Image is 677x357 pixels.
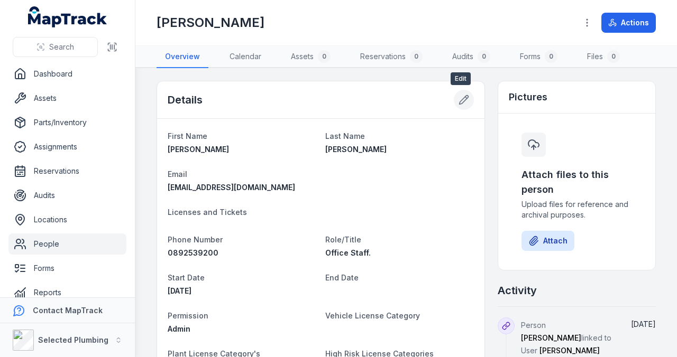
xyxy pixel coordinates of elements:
time: 10/21/2015, 12:00:00 AM [168,286,191,295]
span: Search [49,42,74,52]
a: Reservations [8,161,126,182]
h3: Attach files to this person [522,167,632,197]
a: Files0 [579,46,628,68]
a: Parts/Inventory [8,112,126,133]
a: Forms [8,258,126,279]
h3: Pictures [509,90,547,105]
a: Assets0 [282,46,339,68]
strong: Contact MapTrack [33,306,103,315]
span: Email [168,170,187,178]
a: Audits [8,185,126,206]
span: [PERSON_NAME] [325,145,387,154]
a: Audits0 [444,46,499,68]
span: Admin [168,324,190,333]
span: [EMAIL_ADDRESS][DOMAIN_NAME] [168,183,295,192]
span: Last Name [325,131,365,140]
span: Permission [168,311,208,320]
span: [DATE] [631,320,656,328]
time: 4/30/2025, 9:04:28 AM [631,320,656,328]
span: Start Date [168,273,205,282]
a: Assets [8,88,126,109]
a: Calendar [221,46,270,68]
a: Overview [157,46,208,68]
div: 0 [478,50,490,63]
h2: Details [168,92,203,107]
button: Attach [522,231,574,251]
a: Forms0 [511,46,566,68]
h1: [PERSON_NAME] [157,14,264,31]
button: Search [13,37,98,57]
span: [PERSON_NAME] [521,333,581,342]
a: MapTrack [28,6,107,27]
strong: Selected Plumbing [38,335,108,344]
span: Person linked to User [521,321,611,355]
div: 0 [410,50,423,63]
span: 0892539200 [168,248,218,257]
a: Assignments [8,136,126,157]
span: [PERSON_NAME] [168,145,229,154]
span: Role/Title [325,235,361,244]
a: Locations [8,209,126,230]
span: First Name [168,131,207,140]
h2: Activity [498,283,537,298]
span: Licenses and Tickets [168,208,247,217]
div: 0 [607,50,620,63]
div: 0 [545,50,557,63]
span: Phone Number [168,235,223,244]
a: Dashboard [8,63,126,84]
div: 0 [318,50,331,63]
a: Reports [8,282,126,303]
a: Reservations0 [352,46,431,68]
span: [PERSON_NAME] [539,346,600,355]
span: Upload files for reference and archival purposes. [522,199,632,220]
span: [DATE] [168,286,191,295]
span: Vehicle License Category [325,311,420,320]
span: Office Staff. [325,248,371,257]
span: Edit [451,72,471,85]
a: People [8,233,126,255]
span: End Date [325,273,359,282]
button: Actions [601,13,656,33]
